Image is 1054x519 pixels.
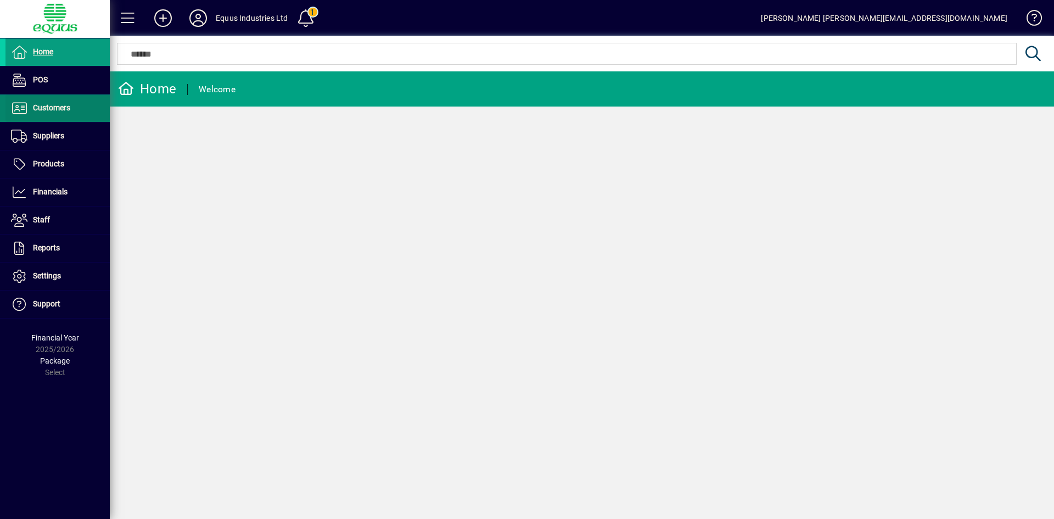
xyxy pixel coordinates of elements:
a: Financials [5,178,110,206]
a: Settings [5,263,110,290]
span: Staff [33,215,50,224]
span: Settings [33,271,61,280]
span: Suppliers [33,131,64,140]
div: [PERSON_NAME] [PERSON_NAME][EMAIL_ADDRESS][DOMAIN_NAME] [761,9,1007,27]
span: Financials [33,187,68,196]
button: Profile [181,8,216,28]
span: Products [33,159,64,168]
a: Knowledge Base [1018,2,1040,38]
a: Customers [5,94,110,122]
span: Support [33,299,60,308]
span: Reports [33,243,60,252]
a: Suppliers [5,122,110,150]
a: Staff [5,207,110,234]
div: Home [118,80,176,98]
span: Financial Year [31,333,79,342]
div: Equus Industries Ltd [216,9,288,27]
a: Products [5,150,110,178]
a: Support [5,291,110,318]
span: POS [33,75,48,84]
div: Welcome [199,81,236,98]
span: Package [40,356,70,365]
a: POS [5,66,110,94]
a: Reports [5,235,110,262]
span: Customers [33,103,70,112]
span: Home [33,47,53,56]
button: Add [145,8,181,28]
